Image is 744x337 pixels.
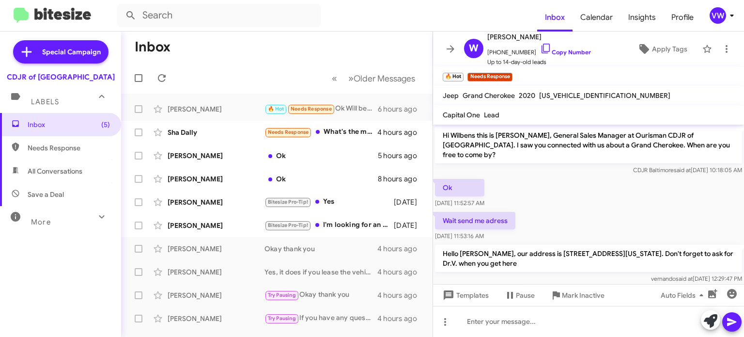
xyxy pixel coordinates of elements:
[264,151,378,160] div: Ok
[435,232,484,240] span: [DATE] 11:53:16 AM
[487,57,591,67] span: Up to 14-day-old leads
[394,197,425,207] div: [DATE]
[268,222,308,228] span: Bitesize Pro-Tip!
[484,111,499,119] span: Lead
[537,3,573,32] a: Inbox
[291,106,332,112] span: Needs Response
[332,72,337,84] span: «
[168,197,264,207] div: [PERSON_NAME]
[7,72,115,82] div: CDJR of [GEOGRAPHIC_DATA]
[435,127,742,163] p: Hi Wilbens this is [PERSON_NAME], General Sales Manager at Ourisman CDJR of [GEOGRAPHIC_DATA]. I ...
[264,244,377,254] div: Okay thank you
[435,199,484,207] span: [DATE] 11:52:57 AM
[31,97,59,106] span: Labels
[652,40,687,58] span: Apply Tags
[268,129,309,135] span: Needs Response
[377,128,425,137] div: 4 hours ago
[435,212,515,229] p: Wait send me adress
[28,166,82,176] span: All Conversations
[378,174,425,184] div: 8 hours ago
[13,40,108,64] a: Special Campaign
[168,104,264,114] div: [PERSON_NAME]
[467,73,512,81] small: Needs Response
[31,218,51,226] span: More
[377,267,425,277] div: 4 hours ago
[42,47,101,57] span: Special Campaign
[168,290,264,300] div: [PERSON_NAME]
[354,73,415,84] span: Older Messages
[394,221,425,230] div: [DATE]
[168,174,264,184] div: [PERSON_NAME]
[377,314,425,323] div: 4 hours ago
[433,287,496,304] button: Templates
[676,275,693,282] span: said at
[496,287,542,304] button: Pause
[651,275,742,282] span: vernando [DATE] 12:29:47 PM
[443,111,480,119] span: Capital One
[168,314,264,323] div: [PERSON_NAME]
[264,196,394,208] div: Yes
[28,143,110,153] span: Needs Response
[168,267,264,277] div: [PERSON_NAME]
[516,287,535,304] span: Pause
[626,40,697,58] button: Apply Tags
[378,104,425,114] div: 6 hours ago
[264,174,378,184] div: Ok
[674,166,691,174] span: said at
[268,199,308,205] span: Bitesize Pro-Tip!
[539,91,670,100] span: [US_VEHICLE_IDENTIFICATION_NUMBER]
[268,315,296,321] span: Try Pausing
[117,4,321,27] input: Search
[268,106,284,112] span: 🔥 Hot
[264,267,377,277] div: Yes, it does if you lease the vehicle. But you only have about 10 days left before the 7,500 tax ...
[377,290,425,300] div: 4 hours ago
[443,91,459,100] span: Jeep
[378,151,425,160] div: 5 hours ago
[168,221,264,230] div: [PERSON_NAME]
[435,179,484,196] p: Ok
[633,166,742,174] span: CDJR Baltimore [DATE] 10:18:05 AM
[443,73,464,81] small: 🔥 Hot
[661,287,707,304] span: Auto Fields
[264,220,394,231] div: I'm looking for an irresistible offer
[710,7,726,24] div: vw
[653,287,715,304] button: Auto Fields
[542,287,612,304] button: Mark Inactive
[168,244,264,254] div: [PERSON_NAME]
[435,245,742,272] p: Hello [PERSON_NAME], our address is [STREET_ADDRESS][US_STATE]. Don't forget to ask for Dr.V. whe...
[377,244,425,254] div: 4 hours ago
[326,68,421,88] nav: Page navigation example
[264,127,377,138] div: What's the monthly payment for someone with good credit no money down.?
[469,41,479,56] span: W
[620,3,664,32] a: Insights
[264,313,377,324] div: If you have any questions, please text me or call me. Vernando [PHONE_NUMBER]. Thank you
[519,91,535,100] span: 2020
[28,120,110,129] span: Inbox
[562,287,604,304] span: Mark Inactive
[168,151,264,160] div: [PERSON_NAME]
[487,43,591,57] span: [PHONE_NUMBER]
[168,128,264,137] div: Sha Dally
[664,3,701,32] a: Profile
[487,31,591,43] span: [PERSON_NAME]
[342,68,421,88] button: Next
[101,120,110,129] span: (5)
[135,39,170,55] h1: Inbox
[268,292,296,298] span: Try Pausing
[326,68,343,88] button: Previous
[441,287,489,304] span: Templates
[573,3,620,32] a: Calendar
[28,190,64,199] span: Save a Deal
[701,7,733,24] button: vw
[264,289,377,301] div: Okay thank you
[348,72,354,84] span: »
[264,103,378,114] div: Ok Will be buy me the car
[463,91,515,100] span: Grand Cherokee
[540,48,591,56] a: Copy Number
